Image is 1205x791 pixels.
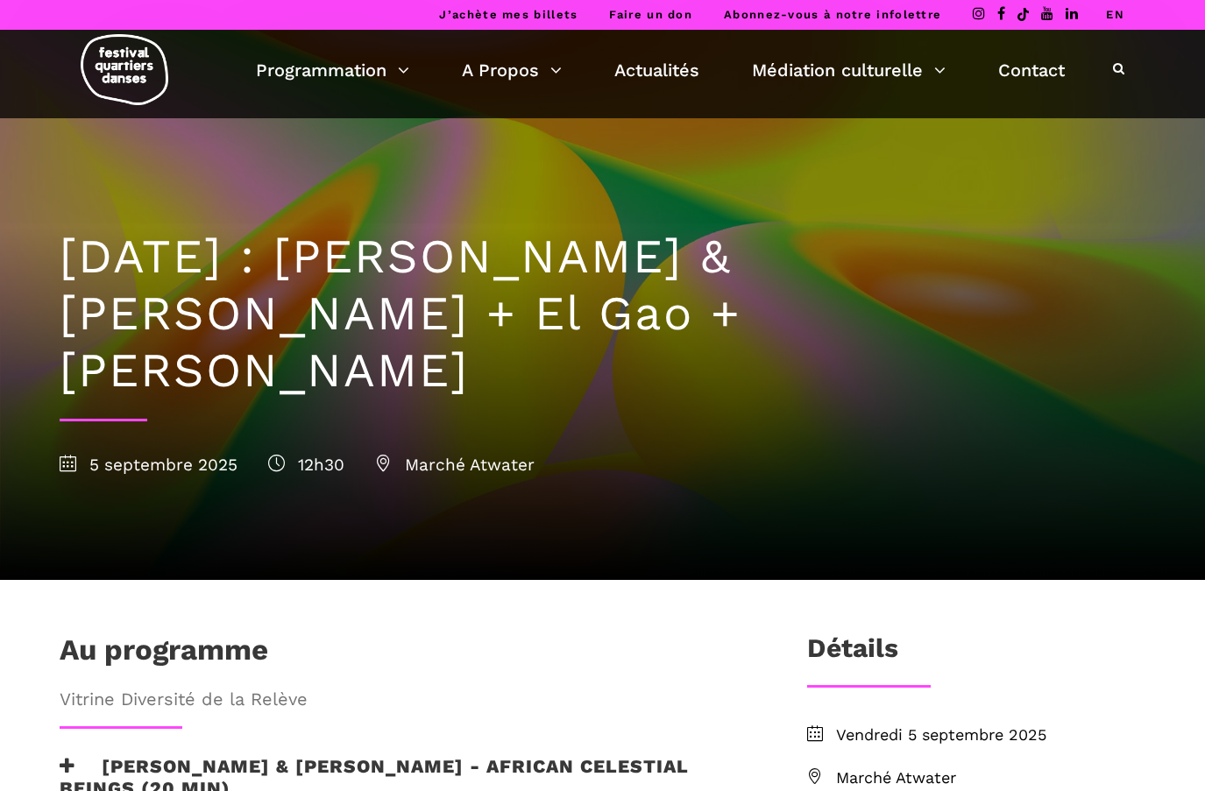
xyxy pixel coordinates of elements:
[60,455,237,475] span: 5 septembre 2025
[462,55,562,85] a: A Propos
[998,55,1065,85] a: Contact
[836,723,1146,748] span: Vendredi 5 septembre 2025
[60,632,268,676] h1: Au programme
[81,34,168,105] img: logo-fqd-med
[256,55,409,85] a: Programmation
[268,455,344,475] span: 12h30
[609,8,692,21] a: Faire un don
[60,685,750,713] span: Vitrine Diversité de la Relève
[752,55,946,85] a: Médiation culturelle
[807,632,898,676] h3: Détails
[375,455,535,475] span: Marché Atwater
[836,766,1146,791] span: Marché Atwater
[60,229,1146,399] h1: [DATE] : [PERSON_NAME] & [PERSON_NAME] + El Gao + [PERSON_NAME]
[439,8,578,21] a: J’achète mes billets
[724,8,941,21] a: Abonnez-vous à notre infolettre
[614,55,699,85] a: Actualités
[1106,8,1124,21] a: EN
